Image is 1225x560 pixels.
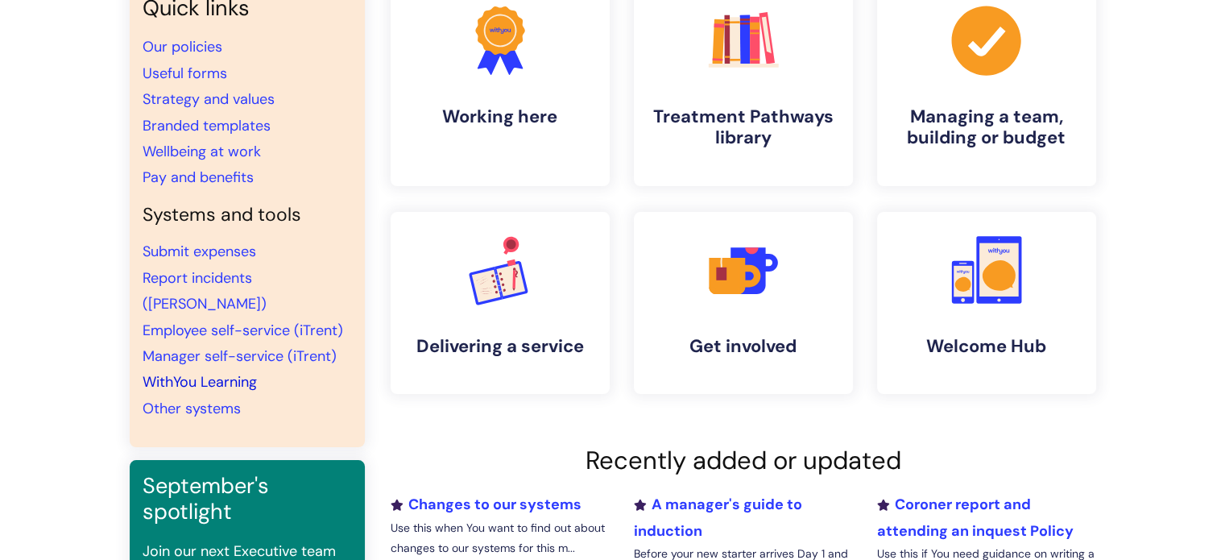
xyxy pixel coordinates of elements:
[404,336,597,357] h4: Delivering a service
[143,204,352,226] h4: Systems and tools
[143,37,222,56] a: Our policies
[143,372,257,392] a: WithYou Learning
[647,336,840,357] h4: Get involved
[143,399,241,418] a: Other systems
[391,446,1096,475] h2: Recently added or updated
[143,168,254,187] a: Pay and benefits
[876,495,1073,540] a: Coroner report and attending an inquest Policy
[143,64,227,83] a: Useful forms
[143,473,352,525] h3: September's spotlight
[890,106,1083,149] h4: Managing a team, building or budget
[890,336,1083,357] h4: Welcome Hub
[143,89,275,109] a: Strategy and values
[143,116,271,135] a: Branded templates
[143,242,256,261] a: Submit expenses
[391,518,610,558] p: Use this when You want to find out about changes to our systems for this m...
[404,106,597,127] h4: Working here
[143,321,343,340] a: Employee self-service (iTrent)
[647,106,840,149] h4: Treatment Pathways library
[143,346,337,366] a: Manager self-service (iTrent)
[143,268,267,313] a: Report incidents ([PERSON_NAME])
[877,212,1096,394] a: Welcome Hub
[143,142,261,161] a: Wellbeing at work
[634,212,853,394] a: Get involved
[391,495,581,514] a: Changes to our systems
[391,212,610,394] a: Delivering a service
[633,495,801,540] a: A manager's guide to induction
